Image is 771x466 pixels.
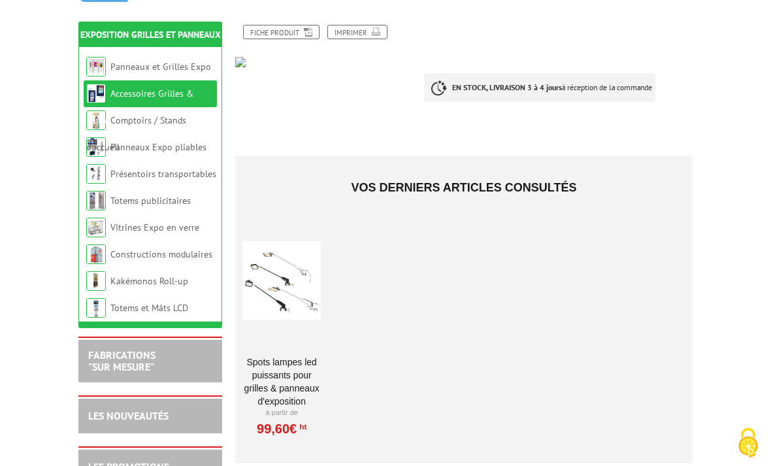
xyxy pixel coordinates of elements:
[110,303,188,314] a: Totems et Mâts LCD
[242,356,321,408] a: SPOTS LAMPES LED PUISSANTS POUR GRILLES & PANNEAUX d'exposition
[86,272,106,291] img: Kakémonos Roll-up
[86,88,193,127] a: Accessoires Grilles & Panneaux
[86,84,106,104] img: Accessoires Grilles & Panneaux
[110,276,188,288] a: Kakémonos Roll-up
[242,408,321,419] p: À partir de
[732,427,764,459] img: Cookies (fenêtre modale)
[86,58,106,77] img: Panneaux et Grilles Expo
[86,218,106,238] img: Vitrines Expo en verre
[424,74,655,103] p: à réception de la commande
[110,142,206,154] a: Panneaux Expo pliables
[327,25,387,40] a: Imprimer
[86,299,106,318] img: Totems et Mâts LCD
[297,423,306,432] sup: HT
[80,29,221,41] a: Exposition Grilles et Panneaux
[110,195,191,207] a: Totems publicitaires
[88,410,169,423] a: LES NOUVEAUTÉS
[86,115,186,154] a: Comptoirs / Stands d'accueil
[86,191,106,211] img: Totems publicitaires
[243,25,320,40] a: Fiche produit
[110,61,211,73] a: Panneaux et Grilles Expo
[110,169,216,180] a: Présentoirs transportables
[110,222,199,234] a: Vitrines Expo en verre
[725,422,771,466] button: Cookies (fenêtre modale)
[452,83,562,93] strong: EN STOCK, LIVRAISON 3 à 4 jours
[88,349,156,374] a: FABRICATIONS"Sur Mesure"
[351,182,576,195] span: Vos derniers articles consultés
[110,249,212,261] a: Constructions modulaires
[86,165,106,184] img: Présentoirs transportables
[257,425,306,433] a: 99,60€HT
[86,245,106,265] img: Constructions modulaires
